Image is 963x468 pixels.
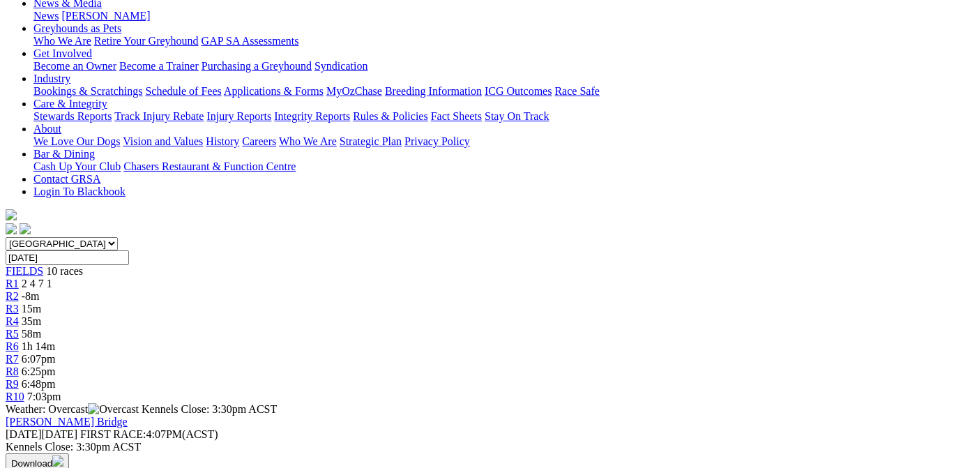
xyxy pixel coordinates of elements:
[33,22,121,34] a: Greyhounds as Pets
[33,160,957,173] div: Bar & Dining
[6,391,24,402] a: R10
[326,85,382,97] a: MyOzChase
[33,47,92,59] a: Get Involved
[274,110,350,122] a: Integrity Reports
[142,403,277,415] span: Kennels Close: 3:30pm ACST
[33,135,120,147] a: We Love Our Dogs
[6,290,19,302] a: R2
[353,110,428,122] a: Rules & Policies
[206,135,239,147] a: History
[52,455,63,467] img: download.svg
[61,10,150,22] a: [PERSON_NAME]
[119,60,199,72] a: Become a Trainer
[20,223,31,234] img: twitter.svg
[6,378,19,390] a: R9
[206,110,271,122] a: Injury Reports
[6,428,42,440] span: [DATE]
[33,10,59,22] a: News
[242,135,276,147] a: Careers
[33,110,112,122] a: Stewards Reports
[33,60,957,73] div: Get Involved
[6,303,19,315] a: R3
[22,365,56,377] span: 6:25pm
[33,186,126,197] a: Login To Blackbook
[27,391,61,402] span: 7:03pm
[123,160,296,172] a: Chasers Restaurant & Function Centre
[6,223,17,234] img: facebook.svg
[33,123,61,135] a: About
[6,328,19,340] a: R5
[6,416,128,428] a: [PERSON_NAME] Bridge
[202,60,312,72] a: Purchasing a Greyhound
[6,365,19,377] a: R8
[22,328,41,340] span: 58m
[33,98,107,110] a: Care & Integrity
[554,85,599,97] a: Race Safe
[33,148,95,160] a: Bar & Dining
[22,290,40,302] span: -8m
[279,135,337,147] a: Who We Are
[33,35,957,47] div: Greyhounds as Pets
[145,85,221,97] a: Schedule of Fees
[6,353,19,365] a: R7
[33,135,957,148] div: About
[22,340,55,352] span: 1h 14m
[123,135,203,147] a: Vision and Values
[80,428,218,440] span: 4:07PM(ACST)
[6,209,17,220] img: logo-grsa-white.png
[22,353,56,365] span: 6:07pm
[6,340,19,352] a: R6
[33,73,70,84] a: Industry
[33,60,116,72] a: Become an Owner
[6,265,43,277] a: FIELDS
[33,85,957,98] div: Industry
[224,85,324,97] a: Applications & Forms
[80,428,146,440] span: FIRST RACE:
[33,85,142,97] a: Bookings & Scratchings
[22,315,41,327] span: 35m
[33,160,121,172] a: Cash Up Your Club
[340,135,402,147] a: Strategic Plan
[6,441,957,453] div: Kennels Close: 3:30pm ACST
[485,110,549,122] a: Stay On Track
[33,35,91,47] a: Who We Are
[33,173,100,185] a: Contact GRSA
[22,278,52,289] span: 2 4 7 1
[6,428,77,440] span: [DATE]
[314,60,367,72] a: Syndication
[6,250,129,265] input: Select date
[46,265,83,277] span: 10 races
[6,403,142,415] span: Weather: Overcast
[94,35,199,47] a: Retire Your Greyhound
[22,378,56,390] span: 6:48pm
[202,35,299,47] a: GAP SA Assessments
[485,85,552,97] a: ICG Outcomes
[33,10,957,22] div: News & Media
[6,315,19,327] a: R4
[114,110,204,122] a: Track Injury Rebate
[88,403,139,416] img: Overcast
[22,303,41,315] span: 15m
[33,110,957,123] div: Care & Integrity
[6,278,19,289] a: R1
[385,85,482,97] a: Breeding Information
[404,135,470,147] a: Privacy Policy
[431,110,482,122] a: Fact Sheets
